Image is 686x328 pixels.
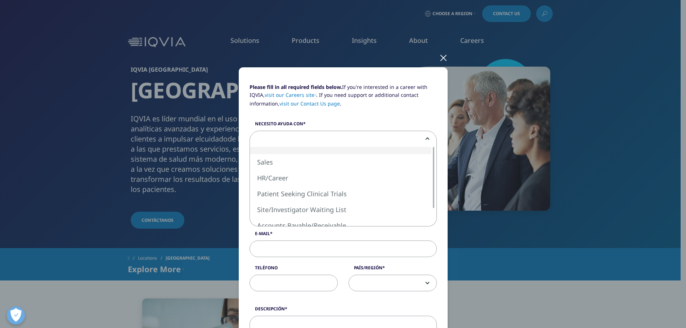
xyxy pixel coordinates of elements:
[349,265,437,275] label: País/Región
[250,154,431,170] li: Sales
[265,91,317,98] a: visit our Careers site
[250,265,338,275] label: Teléfono
[250,306,437,316] label: Descripción
[250,84,342,90] strong: Please fill in all required fields below.
[250,121,437,131] label: Necesito ayuda con
[250,230,437,241] label: E-Mail
[250,186,431,202] li: Patient Seeking Clinical Trials
[279,100,340,107] a: visit our Contact Us page
[250,217,431,233] li: Accounts Payable/Receivable
[250,83,437,113] p: If you're interested in a career with IQVIA, . If you need support or additional contact informat...
[250,170,431,186] li: HR/Career
[7,306,25,324] button: Abrir preferencias
[250,202,431,217] li: Site/Investigator Waiting List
